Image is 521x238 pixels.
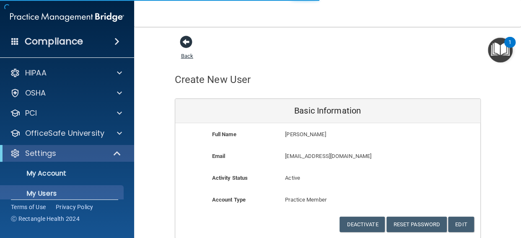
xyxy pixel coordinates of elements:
[5,169,120,178] p: My Account
[212,153,226,159] b: Email
[25,88,46,98] p: OSHA
[10,148,122,158] a: Settings
[56,203,93,211] a: Privacy Policy
[340,217,385,232] button: Deactivate
[508,42,511,53] div: 1
[212,175,248,181] b: Activity Status
[175,99,480,123] div: Basic Information
[25,128,104,138] p: OfficeSafe University
[285,173,370,183] p: Active
[11,215,80,223] span: Ⓒ Rectangle Health 2024
[285,195,370,205] p: Practice Member
[10,128,122,138] a: OfficeSafe University
[488,38,513,62] button: Open Resource Center, 1 new notification
[10,88,122,98] a: OSHA
[25,68,47,78] p: HIPAA
[175,74,251,85] h4: Create New User
[11,203,46,211] a: Terms of Use
[5,189,120,198] p: My Users
[212,131,236,137] b: Full Name
[25,148,56,158] p: Settings
[10,108,122,118] a: PCI
[10,9,124,26] img: PMB logo
[25,108,37,118] p: PCI
[10,68,122,78] a: HIPAA
[448,217,474,232] button: Edit
[386,217,447,232] button: Reset Password
[181,43,193,59] a: Back
[25,36,83,47] h4: Compliance
[285,129,419,140] p: [PERSON_NAME]
[212,197,246,203] b: Account Type
[285,151,419,161] p: [EMAIL_ADDRESS][DOMAIN_NAME]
